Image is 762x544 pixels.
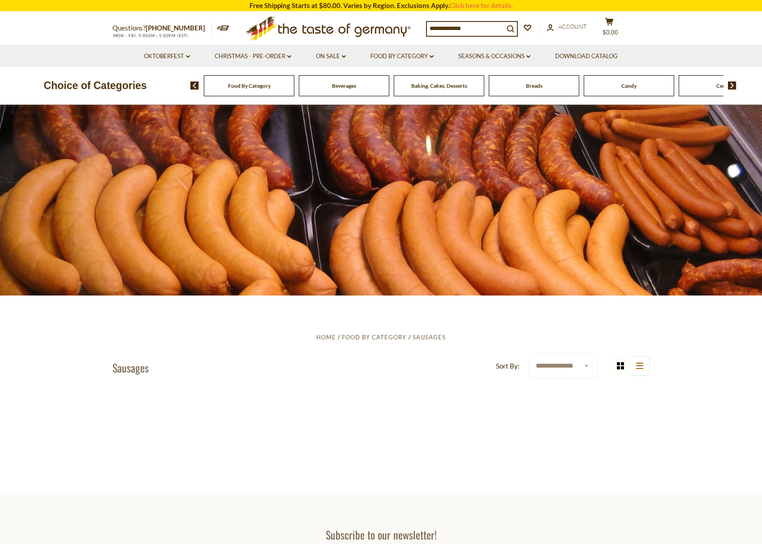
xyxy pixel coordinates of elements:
[526,82,542,89] a: Breads
[112,22,212,34] p: Questions?
[190,81,199,90] img: previous arrow
[555,51,618,61] a: Download Catalog
[146,24,205,32] a: [PHONE_NUMBER]
[716,82,732,89] a: Cereal
[144,51,190,61] a: Oktoberfest
[342,334,406,341] a: Food By Category
[558,23,587,30] span: Account
[112,361,149,374] h1: Sausages
[449,1,513,9] a: Click here for details.
[250,528,512,541] h3: Subscribe to our newsletter!
[112,33,189,38] span: MON - FRI, 9:00AM - 5:00PM (EST)
[603,29,618,36] span: $0.00
[332,82,356,89] a: Beverages
[621,82,637,89] a: Candy
[316,334,336,341] a: Home
[547,22,587,32] a: Account
[228,82,271,89] a: Food By Category
[728,81,736,90] img: next arrow
[413,334,446,341] a: Sausages
[316,51,346,61] a: On Sale
[496,360,520,372] label: Sort By:
[411,82,467,89] a: Baking, Cakes, Desserts
[370,51,434,61] a: Food By Category
[215,51,291,61] a: Christmas - PRE-ORDER
[596,17,623,40] button: $0.00
[458,51,530,61] a: Seasons & Occasions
